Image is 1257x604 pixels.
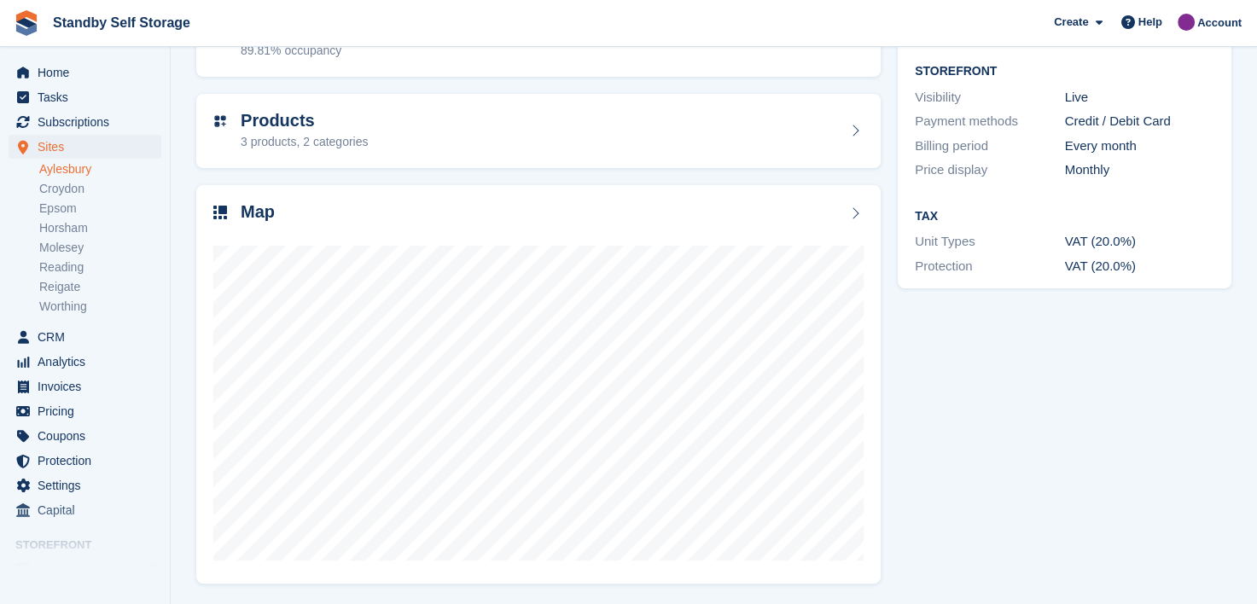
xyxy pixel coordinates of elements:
span: Settings [38,473,140,497]
span: CRM [38,325,140,349]
div: Price display [915,160,1065,180]
span: Create [1054,14,1088,31]
div: Monthly [1065,160,1215,180]
div: Visibility [915,88,1065,107]
span: Coupons [38,424,140,448]
a: Croydon [39,181,161,197]
span: Account [1197,15,1242,32]
img: custom-product-icn-752c56ca05d30b4aa98f6f15887a0e09747e85b44ffffa43cff429088544963d.svg [213,114,227,128]
span: Pricing [38,399,140,423]
a: menu [9,498,161,522]
span: Home [38,61,140,84]
a: menu [9,350,161,374]
div: Unit Types [915,232,1065,252]
a: Worthing [39,299,161,315]
a: Products 3 products, 2 categories [196,94,881,169]
a: menu [9,424,161,448]
span: Invoices [38,375,140,398]
div: Protection [915,257,1065,276]
span: Help [1138,14,1162,31]
a: Reigate [39,279,161,295]
a: menu [9,110,161,134]
img: Sue Ford [1178,14,1195,31]
div: 89.81% occupancy [241,42,341,60]
div: Billing period [915,136,1065,156]
a: menu [9,399,161,423]
a: Map [196,185,881,584]
a: Horsham [39,220,161,236]
span: Protection [38,449,140,473]
div: Credit / Debit Card [1065,112,1215,131]
a: menu [9,85,161,109]
a: Molesey [39,240,161,256]
a: menu [9,375,161,398]
a: menu [9,325,161,349]
a: menu [9,558,161,582]
img: map-icn-33ee37083ee616e46c38cad1a60f524a97daa1e2b2c8c0bc3eb3415660979fc1.svg [213,206,227,219]
span: Booking Portal [38,558,140,582]
div: 3 products, 2 categories [241,133,368,151]
h2: Map [241,202,275,222]
img: stora-icon-8386f47178a22dfd0bd8f6a31ec36ba5ce8667c1dd55bd0f319d3a0aa187defe.svg [14,10,39,36]
h2: Storefront [915,65,1214,78]
span: Storefront [15,537,170,554]
h2: Tax [915,210,1214,224]
span: Subscriptions [38,110,140,134]
div: VAT (20.0%) [1065,257,1215,276]
a: menu [9,473,161,497]
span: Tasks [38,85,140,109]
span: Capital [38,498,140,522]
a: menu [9,135,161,159]
a: Aylesbury [39,161,161,177]
div: Live [1065,88,1215,107]
a: Preview store [141,560,161,580]
h2: Products [241,111,368,131]
a: Reading [39,259,161,276]
a: Standby Self Storage [46,9,197,37]
div: Every month [1065,136,1215,156]
div: VAT (20.0%) [1065,232,1215,252]
a: menu [9,61,161,84]
div: Payment methods [915,112,1065,131]
span: Sites [38,135,140,159]
a: Epsom [39,200,161,217]
a: menu [9,449,161,473]
span: Analytics [38,350,140,374]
